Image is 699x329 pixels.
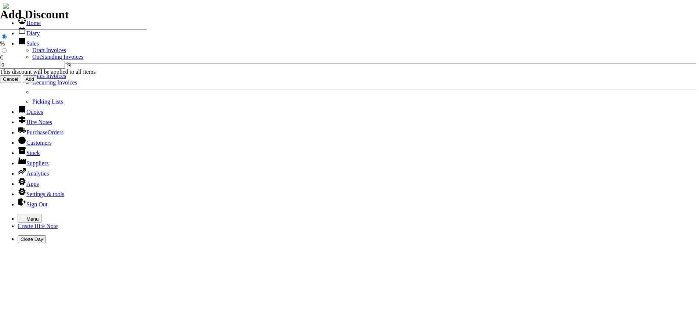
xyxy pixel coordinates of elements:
a: Customers [18,140,51,146]
a: Stock [18,150,40,156]
li: Suppliers [18,156,696,167]
button: Menu [18,214,41,223]
a: Suppliers [18,160,48,166]
li: Stock [18,146,696,156]
a: Picking Lists [32,98,63,105]
a: Settings & tools [18,191,64,197]
a: Hire Notes [18,119,52,125]
input: % [2,34,7,39]
input: € [2,48,7,53]
ul: Sales [18,47,696,105]
a: Analytics [18,170,49,177]
li: Hire Notes [18,115,696,126]
input: Add [23,75,37,83]
a: Sign Out [18,201,47,207]
a: Apps [18,181,39,187]
a: Create Hire Note [18,223,58,229]
a: PurchaseOrders [18,129,63,135]
li: Sales [18,37,696,105]
button: Close Day [18,235,46,243]
span: % [66,61,71,68]
a: Quotes [18,109,43,115]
